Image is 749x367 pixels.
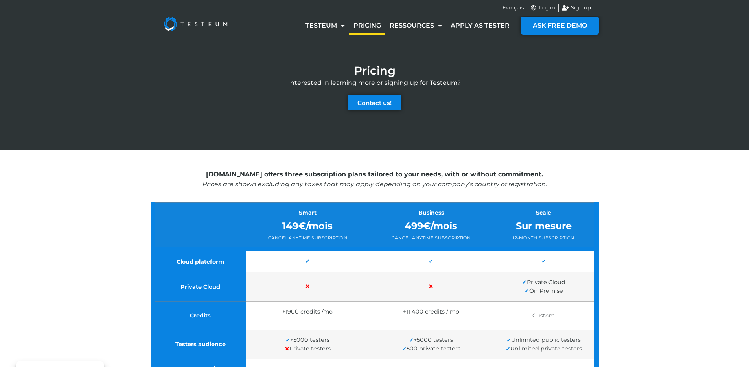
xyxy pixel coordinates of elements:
span: Log in [537,4,555,12]
img: Testeum Logo - Application crowdtesting platform [155,8,236,40]
span: Unlimited public testers [506,336,581,343]
span: Private testers [285,345,331,352]
div: Business [375,209,487,217]
span: ✓ [429,258,433,265]
span: ✓ [522,279,527,286]
div: Smart [252,209,363,217]
td: Private Cloud On Premise [493,272,596,302]
span: ✓ [541,258,546,265]
span: Custom [532,312,555,319]
div: 12-month subscription [499,235,588,241]
span: ✓ [524,288,529,295]
span: ✓ [506,345,510,352]
div: Sur mesure [499,219,588,233]
span: 500 private testers [402,345,460,352]
a: Sign up [562,4,591,12]
span: Sign up [569,4,591,12]
span: ✓ [409,337,414,344]
span: ASK FREE DEMO [533,22,587,29]
td: Credits [153,302,246,330]
span: No expiration* [375,318,487,323]
a: Testeum [301,17,349,35]
a: Français [502,4,524,12]
a: Ressources [385,17,446,35]
span: ✓ [506,337,511,344]
a: Apply as tester [446,17,514,35]
span: +11 400 credits / mo [403,308,459,316]
span: Contact us! [357,100,392,106]
nav: Menu [301,17,514,35]
td: Testers audience [153,330,246,359]
a: Log in [530,4,556,12]
div: 149€/mois [252,219,363,233]
a: ASK FREE DEMO [521,17,599,35]
span: ✕ [429,283,433,290]
td: Private Cloud [153,272,246,302]
span: ✓ [305,258,310,265]
a: Pricing [349,17,385,35]
span: ✓ [285,337,290,344]
div: 499€/mois [375,219,487,233]
strong: [DOMAIN_NAME] offers three subscription plans tailored to your needs, with or without commitment. [206,171,543,178]
p: Interested in learning more or signing up for Testeum? [151,78,599,88]
em: Prices are shown excluding any taxes that may apply depending on your company’s country of regist... [202,180,547,187]
a: Contact us! [348,95,401,110]
span: Unlimited private testers [506,345,582,352]
span: +5000 testers [409,336,453,343]
span: +1900 credits /mo [282,308,333,316]
td: Cloud plateform [153,249,246,272]
div: Scale [499,209,588,217]
span: ✕ [305,283,310,290]
div: Cancel anytime subscription [252,235,363,241]
h1: Pricing [354,65,396,76]
span: +5000 testers [285,336,329,343]
span: ✓ [402,345,407,352]
span: No expiration* [252,318,363,323]
div: Cancel anytime subscription [375,235,487,241]
span: ✕ [285,345,289,352]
